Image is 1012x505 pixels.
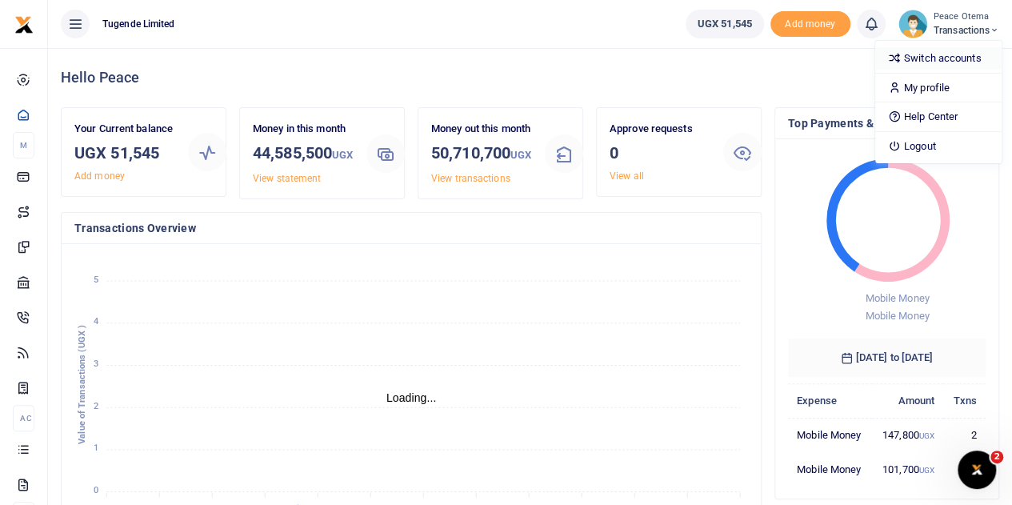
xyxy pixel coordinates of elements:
[788,114,986,132] h4: Top Payments & Expenses
[253,121,354,138] p: Money in this month
[919,431,934,440] small: UGX
[74,219,748,237] h4: Transactions Overview
[510,149,531,161] small: UGX
[770,17,850,29] a: Add money
[898,10,999,38] a: profile-user Peace Otema Transactions
[875,77,1002,99] a: My profile
[943,383,986,418] th: Txns
[875,47,1002,70] a: Switch accounts
[386,391,437,404] text: Loading...
[898,10,927,38] img: profile-user
[74,121,175,138] p: Your Current balance
[94,401,98,411] tspan: 2
[788,383,872,418] th: Expense
[610,141,710,165] h3: 0
[332,149,353,161] small: UGX
[94,485,98,495] tspan: 0
[788,339,986,377] h6: [DATE] to [DATE]
[13,405,34,431] li: Ac
[770,11,850,38] span: Add money
[788,418,872,452] td: Mobile Money
[919,466,934,475] small: UGX
[943,418,986,452] td: 2
[610,170,644,182] a: View all
[94,359,98,369] tspan: 3
[431,121,532,138] p: Money out this month
[990,451,1003,463] span: 2
[14,18,34,30] a: logo-small logo-large logo-large
[14,15,34,34] img: logo-small
[875,106,1002,128] a: Help Center
[872,452,943,486] td: 101,700
[679,10,770,38] li: Wallet ballance
[686,10,764,38] a: UGX 51,545
[96,17,182,31] span: Tugende Limited
[872,383,943,418] th: Amount
[94,275,98,285] tspan: 5
[865,292,929,304] span: Mobile Money
[610,121,710,138] p: Approve requests
[94,443,98,454] tspan: 1
[872,418,943,452] td: 147,800
[253,141,354,167] h3: 44,585,500
[431,173,510,184] a: View transactions
[958,451,996,489] iframe: Intercom live chat
[77,325,87,444] text: Value of Transactions (UGX )
[13,132,34,158] li: M
[943,452,986,486] td: 1
[934,23,999,38] span: Transactions
[74,170,125,182] a: Add money
[788,452,872,486] td: Mobile Money
[865,310,929,322] span: Mobile Money
[74,141,175,165] h3: UGX 51,545
[431,141,532,167] h3: 50,710,700
[253,173,321,184] a: View statement
[934,10,999,24] small: Peace Otema
[61,69,999,86] h4: Hello Peace
[770,11,850,38] li: Toup your wallet
[875,135,1002,158] a: Logout
[94,316,98,327] tspan: 4
[698,16,752,32] span: UGX 51,545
